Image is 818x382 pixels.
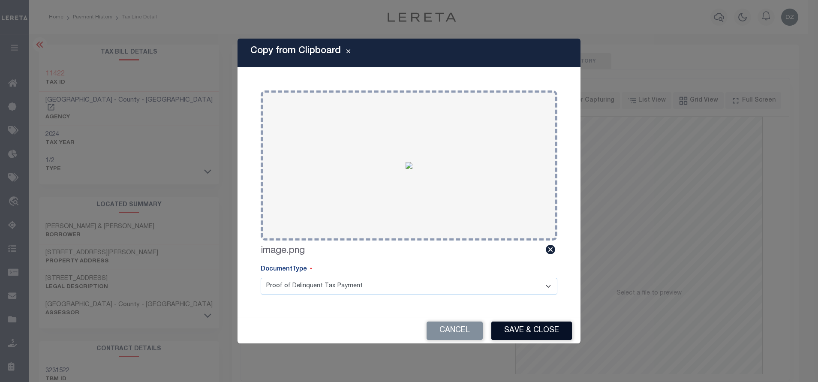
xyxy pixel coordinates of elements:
[250,45,341,57] h5: Copy from Clipboard
[261,244,305,258] label: image.png
[427,322,483,340] button: Cancel
[406,162,412,169] img: 17630ed9-e995-40bf-8dc0-c10f981ef8f7
[341,48,356,58] button: Close
[261,265,312,274] label: DocumentType
[491,322,572,340] button: Save & Close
